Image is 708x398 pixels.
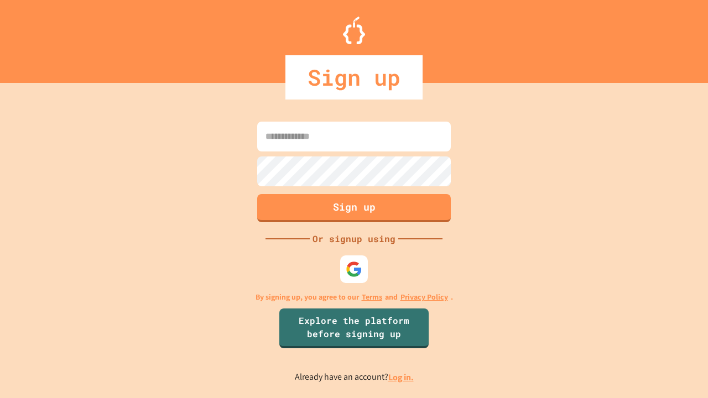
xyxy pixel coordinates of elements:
[257,194,451,222] button: Sign up
[343,17,365,44] img: Logo.svg
[295,370,414,384] p: Already have an account?
[256,291,453,303] p: By signing up, you agree to our and .
[388,371,414,383] a: Log in.
[346,261,362,277] img: google-icon.svg
[310,232,398,245] div: Or signup using
[279,308,429,348] a: Explore the platform before signing up
[285,55,423,99] div: Sign up
[400,291,448,303] a: Privacy Policy
[362,291,382,303] a: Terms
